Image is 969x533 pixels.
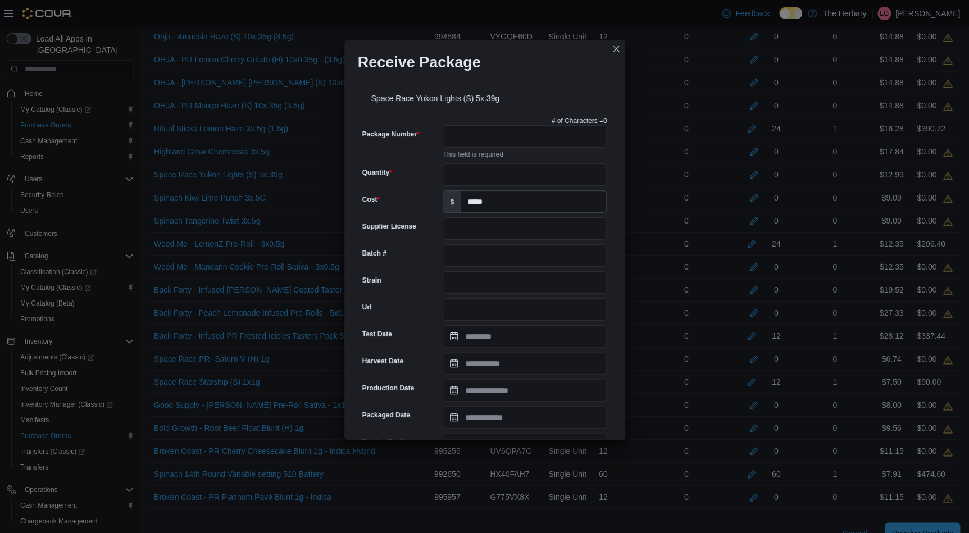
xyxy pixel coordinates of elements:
[443,379,607,402] input: Press the down key to open a popover containing a calendar.
[362,249,386,258] label: Batch #
[443,325,607,348] input: Press the down key to open a popover containing a calendar.
[443,191,461,212] label: $
[443,352,607,375] input: Press the down key to open a popover containing a calendar.
[362,438,411,447] label: Testing Facility
[552,116,607,125] p: # of Characters = 0
[362,276,381,285] label: Strain
[362,222,416,231] label: Supplier License
[362,411,410,420] label: Packaged Date
[362,130,420,139] label: Package Number
[358,80,612,112] div: Space Race Yukon Lights (S) 5x.39g
[609,42,623,56] button: Closes this modal window
[362,357,403,366] label: Harvest Date
[362,303,372,312] label: Url
[362,384,415,393] label: Production Date
[443,406,607,429] input: Press the down key to open a popover containing a calendar.
[362,330,392,339] label: Test Date
[362,168,392,177] label: Quantity
[358,53,481,71] h1: Receive Package
[443,148,607,159] div: This field is required
[362,195,380,204] label: Cost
